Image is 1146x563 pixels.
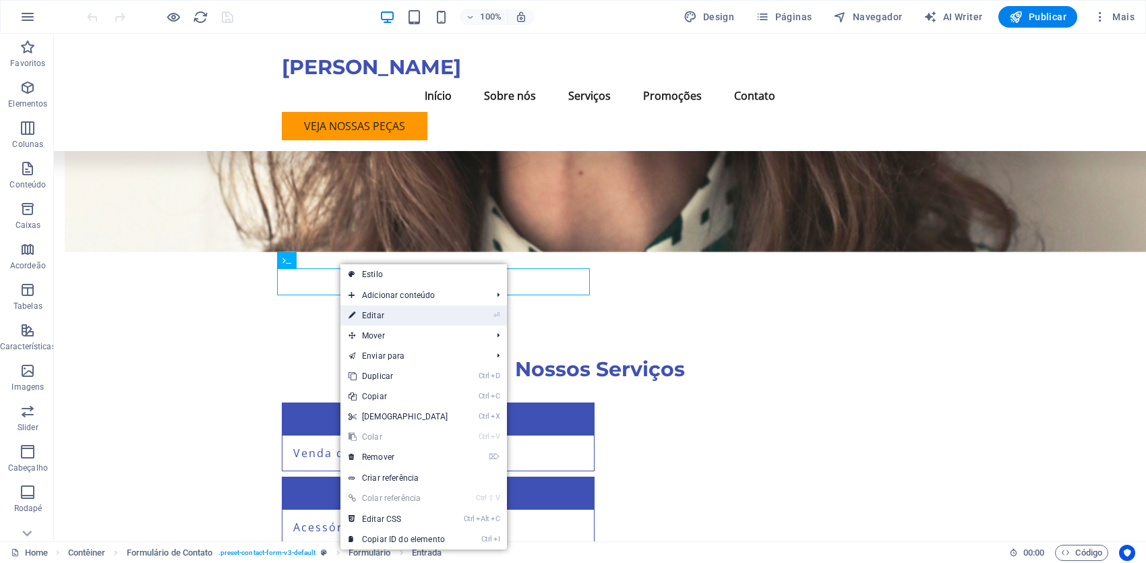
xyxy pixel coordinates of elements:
p: Caixas [16,220,41,231]
button: 100% [460,9,508,25]
p: Favoritos [10,58,45,69]
p: Rodapé [14,503,42,514]
p: Slider [18,422,38,433]
i: Ctrl [479,432,489,441]
span: Design [684,10,734,24]
p: Conteúdo [9,179,46,190]
p: Colunas [12,139,43,150]
a: CtrlAltCEditar CSS [340,509,456,529]
i: V [491,432,500,441]
a: ⏎Editar [340,305,456,326]
span: : [1033,547,1035,558]
span: Clique para selecionar. Clique duas vezes para editar [349,545,391,561]
button: reload [192,9,208,25]
span: Adicionar conteúdo [340,285,487,305]
i: Ctrl [479,412,489,421]
a: CtrlCCopiar [340,386,456,407]
a: CtrlVColar [340,427,456,447]
span: 00 00 [1023,545,1044,561]
nav: breadcrumb [68,545,442,561]
p: Imagens [11,382,44,392]
button: Publicar [998,6,1077,28]
i: D [491,372,500,380]
span: Publicar [1009,10,1066,24]
a: ⌦Remover [340,447,456,467]
i: Alt [476,514,489,523]
a: CtrlX[DEMOGRAPHIC_DATA] [340,407,456,427]
span: Clique para selecionar. Clique duas vezes para editar [127,545,213,561]
i: ⌦ [489,452,500,461]
i: Este elemento é uma predefinição personalizável [321,549,327,556]
button: Código [1055,545,1108,561]
button: Mais [1088,6,1140,28]
span: . preset-contact-form-v3-default [218,545,316,561]
span: AI Writer [924,10,982,24]
button: Usercentrics [1119,545,1135,561]
button: Design [678,6,740,28]
button: Páginas [750,6,817,28]
i: C [491,392,500,401]
p: Cabeçalho [8,463,48,473]
a: Clique para cancelar a seleção. Clique duas vezes para abrir as Páginas [11,545,48,561]
p: Tabelas [13,301,42,312]
i: Ctrl [464,514,475,523]
span: Código [1061,545,1102,561]
span: Mover [340,326,487,346]
p: Acordeão [10,260,46,271]
a: Criar referência [340,468,507,488]
span: Navegador [833,10,902,24]
span: Mais [1093,10,1135,24]
i: X [491,412,500,421]
span: Clique para selecionar. Clique duas vezes para editar [412,545,442,561]
i: Ctrl [476,494,487,502]
i: Ctrl [481,535,492,543]
a: Estilo [340,264,507,285]
button: AI Writer [918,6,988,28]
i: C [491,514,500,523]
button: Clique aqui para sair do modo de visualização e continuar editando [165,9,181,25]
a: Ctrl⇧VColar referência [340,488,456,508]
h6: Tempo de sessão [1009,545,1045,561]
i: ⇧ [488,494,494,502]
i: Ctrl [479,392,489,401]
h6: 100% [480,9,502,25]
a: Enviar para [340,346,487,366]
i: Ao redimensionar, ajusta automaticamente o nível de zoom para caber no dispositivo escolhido. [515,11,527,23]
i: I [493,535,500,543]
a: CtrlDDuplicar [340,366,456,386]
i: V [495,494,500,502]
a: CtrlICopiar ID do elemento [340,529,456,550]
div: Design (Ctrl+Alt+Y) [678,6,740,28]
i: Recarregar página [193,9,208,25]
span: Páginas [756,10,812,24]
button: Navegador [828,6,907,28]
p: Elementos [8,98,47,109]
span: Clique para selecionar. Clique duas vezes para editar [68,545,106,561]
i: Ctrl [479,372,489,380]
i: ⏎ [493,311,500,320]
